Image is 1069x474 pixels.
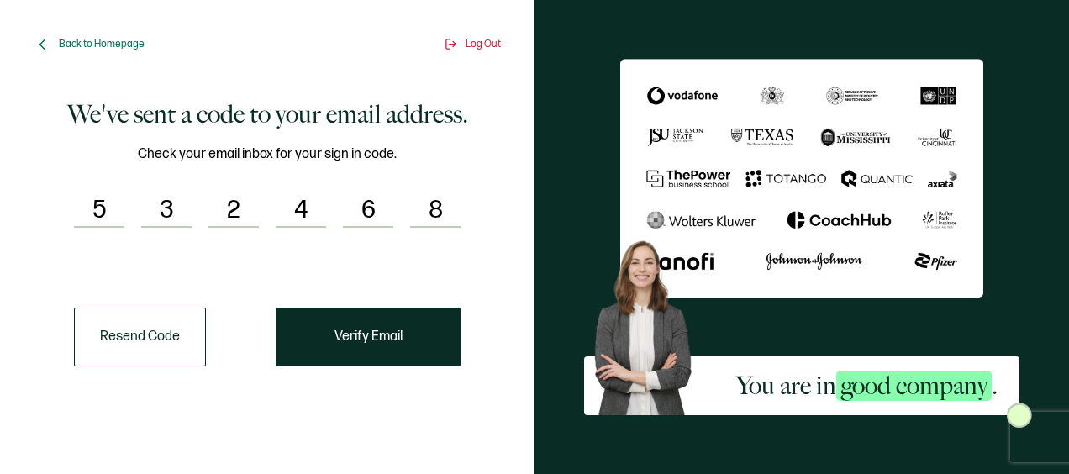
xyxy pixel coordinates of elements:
[736,369,998,403] h2: You are in .
[334,330,403,344] span: Verify Email
[276,308,461,366] button: Verify Email
[584,232,715,415] img: Sertifier Signup - You are in <span class="strong-h">good company</span>. Hero
[138,144,397,165] span: Check your email inbox for your sign in code.
[466,38,501,50] span: Log Out
[620,59,983,298] img: Sertifier We've sent a code to your email address.
[836,371,992,401] span: good company
[67,97,468,131] h1: We've sent a code to your email address.
[1007,403,1032,428] img: Sertifier Signup
[59,38,145,50] span: Back to Homepage
[74,308,206,366] button: Resend Code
